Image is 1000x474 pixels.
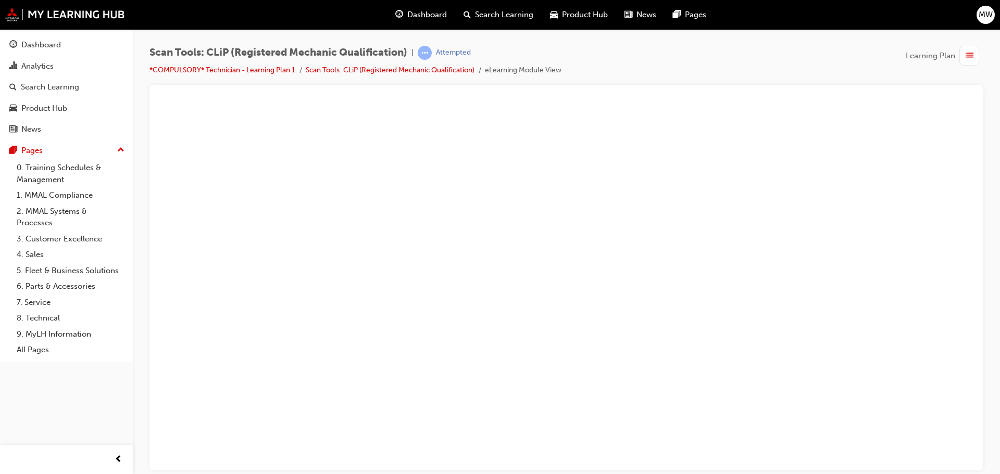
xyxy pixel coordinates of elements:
span: list-icon [966,49,973,62]
a: Search Learning [4,78,129,97]
span: learningRecordVerb_ATTEMPT-icon [418,46,432,60]
div: Attempted [436,48,471,58]
button: DashboardAnalyticsSearch LearningProduct HubNews [4,33,129,141]
a: 2. MMAL Systems & Processes [12,203,129,231]
li: eLearning Module View [485,65,561,76]
span: Dashboard [407,9,447,21]
a: Scan Tools: CLiP (Registered Mechanic Qualification) [306,66,474,74]
div: Dashboard [21,39,61,51]
a: car-iconProduct Hub [542,4,616,25]
div: Product Hub [21,103,67,114]
div: Pages [21,145,43,157]
a: search-iconSearch Learning [455,4,542,25]
a: Dashboard [4,35,129,55]
span: Learning Plan [906,50,955,62]
a: Analytics [4,57,129,76]
div: News [21,123,41,135]
a: 4. Sales [12,247,129,263]
a: 9. MyLH Information [12,326,129,342]
span: news-icon [624,8,632,21]
span: search-icon [464,8,471,21]
a: All Pages [12,342,129,358]
img: mmal [5,8,125,21]
a: news-iconNews [616,4,665,25]
div: Search Learning [21,81,79,93]
span: search-icon [9,83,17,92]
span: News [636,9,656,21]
span: guage-icon [395,8,403,21]
span: pages-icon [673,8,681,21]
a: News [4,120,129,139]
span: news-icon [9,125,17,134]
a: guage-iconDashboard [387,4,455,25]
a: 0. Training Schedules & Management [12,160,129,187]
span: Search Learning [475,9,533,21]
span: up-icon [117,144,124,157]
a: *COMPULSORY* Technician - Learning Plan 1 [149,66,295,74]
button: Pages [4,141,129,160]
span: | [411,47,414,59]
a: 6. Parts & Accessories [12,278,129,294]
button: MW [977,6,995,24]
span: prev-icon [115,453,122,466]
span: Product Hub [562,9,608,21]
button: Learning Plan [906,46,983,66]
a: 5. Fleet & Business Solutions [12,263,129,279]
div: Analytics [21,60,54,72]
a: pages-iconPages [665,4,715,25]
span: car-icon [9,104,17,113]
a: 1. MMAL Compliance [12,187,129,203]
span: MW [979,9,993,21]
span: guage-icon [9,41,17,50]
span: chart-icon [9,62,17,71]
span: car-icon [550,8,558,21]
a: 7. Service [12,294,129,311]
span: Pages [685,9,706,21]
a: Product Hub [4,99,129,118]
span: Scan Tools: CLiP (Registered Mechanic Qualification) [149,47,407,59]
span: pages-icon [9,146,17,156]
a: 3. Customer Excellence [12,231,129,247]
a: 8. Technical [12,310,129,326]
